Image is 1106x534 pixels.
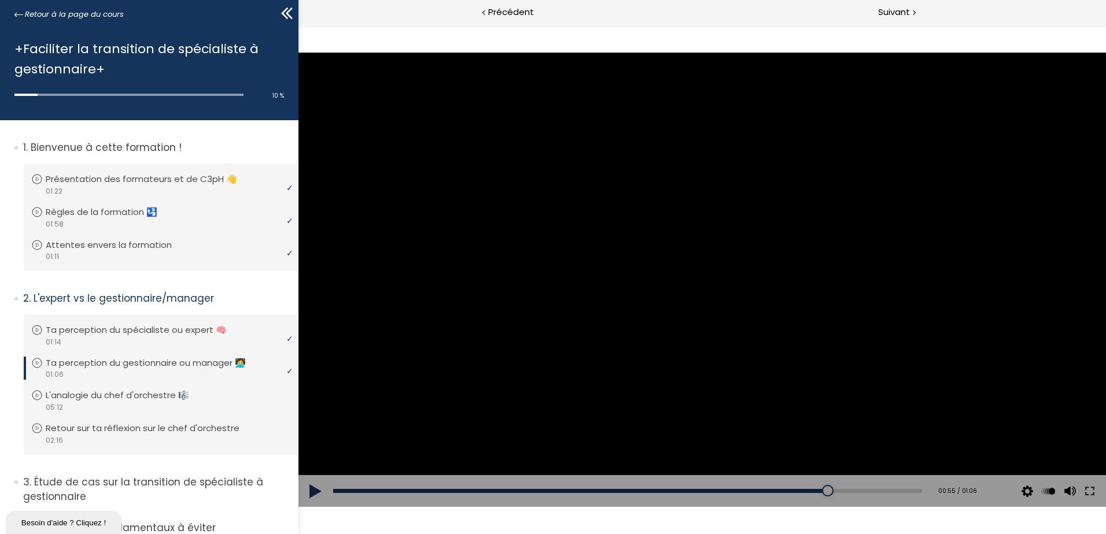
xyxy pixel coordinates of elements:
div: 00:55 / 01:06 [634,461,679,470]
span: 3. [23,475,31,489]
p: Attentes envers la formation [46,239,189,251]
p: Règles de la formation 🛂 [46,206,175,218]
span: 2. [23,291,31,306]
button: Play back rate [741,450,758,482]
span: 1. [23,140,28,155]
button: Video quality [720,450,738,482]
p: Ta perception du gestionnaire ou manager 👩‍💻 [46,357,263,369]
span: 10 % [272,91,284,100]
span: Retour à la page du cours [25,8,124,21]
button: Volume [762,450,779,482]
p: Ta perception du spécialiste ou expert 🧠 [46,324,244,336]
h1: +Faciliter la transition de spécialiste à gestionnaire+ [14,39,278,79]
span: 01:14 [45,337,61,347]
span: Suivant [878,5,910,20]
span: 02:16 [45,435,63,446]
span: 01:22 [45,186,62,196]
span: Précédent [488,5,534,20]
span: 01:06 [45,369,64,380]
p: Présentation des formateurs et de C3pH 👋 [46,173,255,186]
p: Étude de cas sur la transition de spécialiste à gestionnaire [23,475,290,503]
p: Bienvenue à cette formation ! [23,140,290,155]
span: 01:58 [45,219,64,229]
span: 05:12 [45,402,63,413]
iframe: chat widget [6,509,124,534]
div: Modifier la vitesse de lecture [739,450,760,482]
span: 01:11 [45,251,59,262]
p: L'expert vs le gestionnaire/manager [23,291,290,306]
a: Retour à la page du cours [14,8,124,21]
p: L'analogie du chef d'orchestre 🎼 [46,389,207,402]
p: Retour sur ta réflexion sur le chef d'orchestre [46,422,257,435]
